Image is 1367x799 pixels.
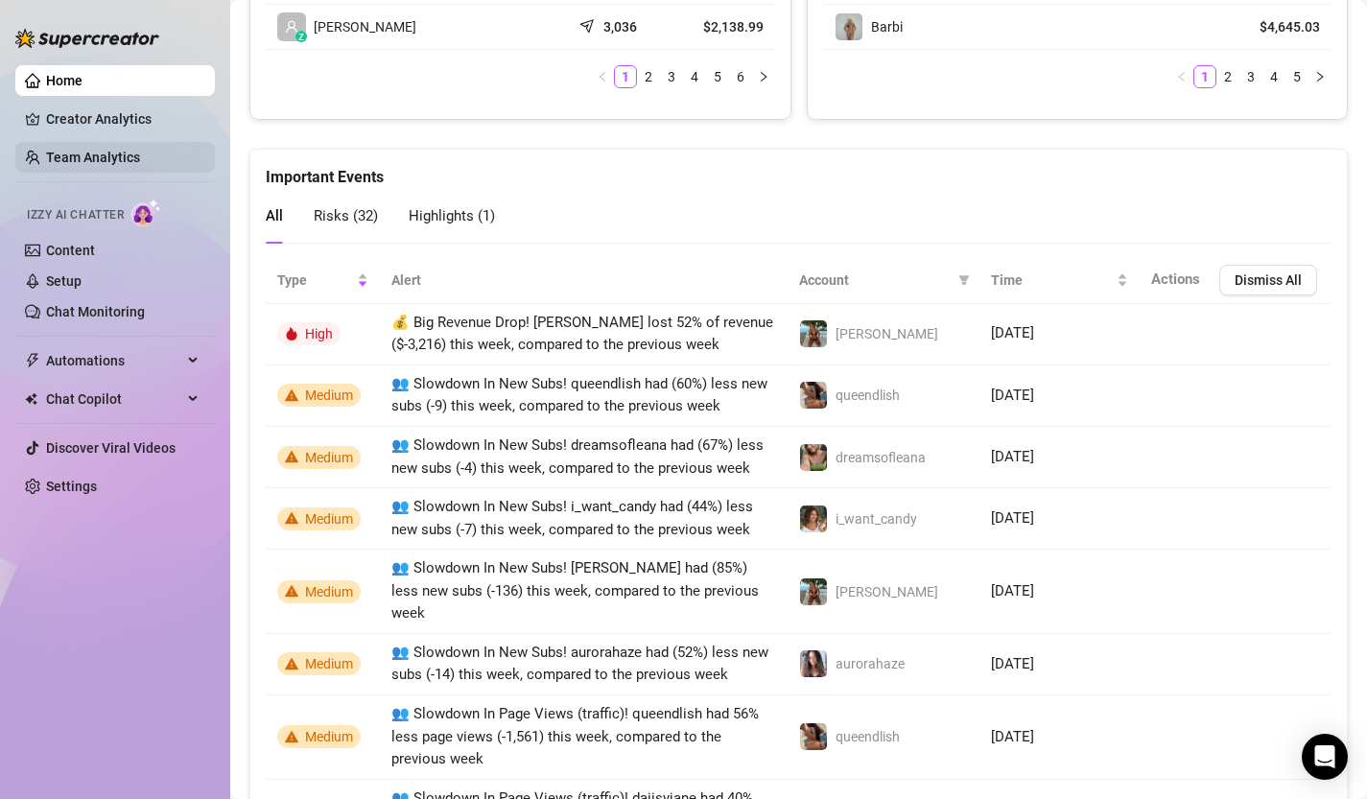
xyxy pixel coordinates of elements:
img: Libby [800,320,827,347]
span: left [1176,71,1188,82]
img: queendlish [800,723,827,750]
img: Libby [800,578,827,605]
button: Dismiss All [1219,265,1317,295]
span: send [579,14,599,34]
th: Type [266,257,380,304]
span: [DATE] [991,509,1034,527]
div: z [295,31,307,42]
a: 5 [707,66,728,87]
a: Team Analytics [46,150,140,165]
li: 2 [637,65,660,88]
article: $4,645.03 [1233,17,1320,36]
span: Chat Copilot [46,384,182,414]
a: Content [46,243,95,258]
li: Next Page [1308,65,1332,88]
a: Setup [46,273,82,289]
th: Alert [380,257,788,304]
li: 4 [683,65,706,88]
span: Dismiss All [1235,272,1302,288]
span: warning [285,511,298,525]
li: 3 [1239,65,1262,88]
th: Time [979,257,1140,304]
span: i_want_candy [836,511,917,527]
span: Actions [1151,270,1200,288]
img: dreamsofleana [800,444,827,471]
span: warning [285,584,298,598]
img: aurorahaze [800,650,827,677]
span: 👥 Slowdown In New Subs! queendlish had (60%) less new subs (-9) this week, compared to the previo... [391,375,767,415]
span: right [1314,71,1326,82]
span: queendlish [836,729,900,744]
span: 👥 Slowdown In New Subs! [PERSON_NAME] had (85%) less new subs (-136) this week, compared to the p... [391,559,759,622]
span: 👥 Slowdown In New Subs! i_want_candy had (44%) less new subs (-7) this week, compared to the prev... [391,498,753,538]
span: [DATE] [991,582,1034,599]
span: [DATE] [991,324,1034,341]
div: Open Intercom Messenger [1302,734,1348,780]
span: [DATE] [991,387,1034,404]
a: Chat Monitoring [46,304,145,319]
span: 👥 Slowdown In Page Views (traffic)! queendlish had 56% less page views (-1,561) this week, compar... [391,705,759,767]
button: left [1170,65,1193,88]
img: AI Chatter [131,199,161,226]
span: fire [285,327,298,341]
img: logo-BBDzfeDw.svg [15,29,159,48]
li: Next Page [752,65,775,88]
span: [PERSON_NAME] [836,326,938,341]
span: 👥 Slowdown In New Subs! aurorahaze had (52%) less new subs (-14) this week, compared to the previ... [391,644,768,684]
span: Risks ( 32 ) [314,207,378,224]
img: Barbi [836,13,862,40]
span: 💰 Big Revenue Drop! [PERSON_NAME] lost 52% of revenue ($-3,216) this week, compared to the previo... [391,314,773,354]
span: dreamsofleana [836,450,926,465]
span: Medium [305,450,353,465]
span: filter [955,266,974,294]
a: 4 [684,66,705,87]
a: 2 [1217,66,1238,87]
span: [DATE] [991,448,1034,465]
span: warning [285,730,298,743]
a: Creator Analytics [46,104,200,134]
a: 5 [1286,66,1308,87]
li: 1 [1193,65,1216,88]
span: 👥 Slowdown In New Subs! dreamsofleana had (67%) less new subs (-4) this week, compared to the pre... [391,436,764,477]
li: 4 [1262,65,1285,88]
a: 1 [615,66,636,87]
div: Important Events [266,150,1332,189]
span: Type [277,270,353,291]
img: queendlish [800,382,827,409]
span: Barbi [871,19,903,35]
li: 2 [1216,65,1239,88]
li: 6 [729,65,752,88]
article: 3,036 [603,17,637,36]
a: Settings [46,479,97,494]
li: 3 [660,65,683,88]
span: warning [285,388,298,402]
span: warning [285,450,298,463]
a: 3 [661,66,682,87]
a: 4 [1263,66,1285,87]
button: right [752,65,775,88]
span: Medium [305,656,353,671]
span: user [285,20,298,34]
button: left [591,65,614,88]
span: aurorahaze [836,656,905,671]
span: [PERSON_NAME] [314,16,416,37]
a: 6 [730,66,751,87]
span: Medium [305,388,353,403]
li: 5 [1285,65,1308,88]
li: 5 [706,65,729,88]
li: 1 [614,65,637,88]
span: warning [285,657,298,670]
span: Medium [305,729,353,744]
a: 3 [1240,66,1261,87]
span: left [597,71,608,82]
span: High [305,326,333,341]
span: Highlights ( 1 ) [409,207,495,224]
a: Home [46,73,82,88]
li: Previous Page [1170,65,1193,88]
span: Time [991,270,1113,291]
span: Automations [46,345,182,376]
span: [DATE] [991,728,1034,745]
span: Medium [305,511,353,527]
span: right [758,71,769,82]
span: Account [799,270,951,291]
